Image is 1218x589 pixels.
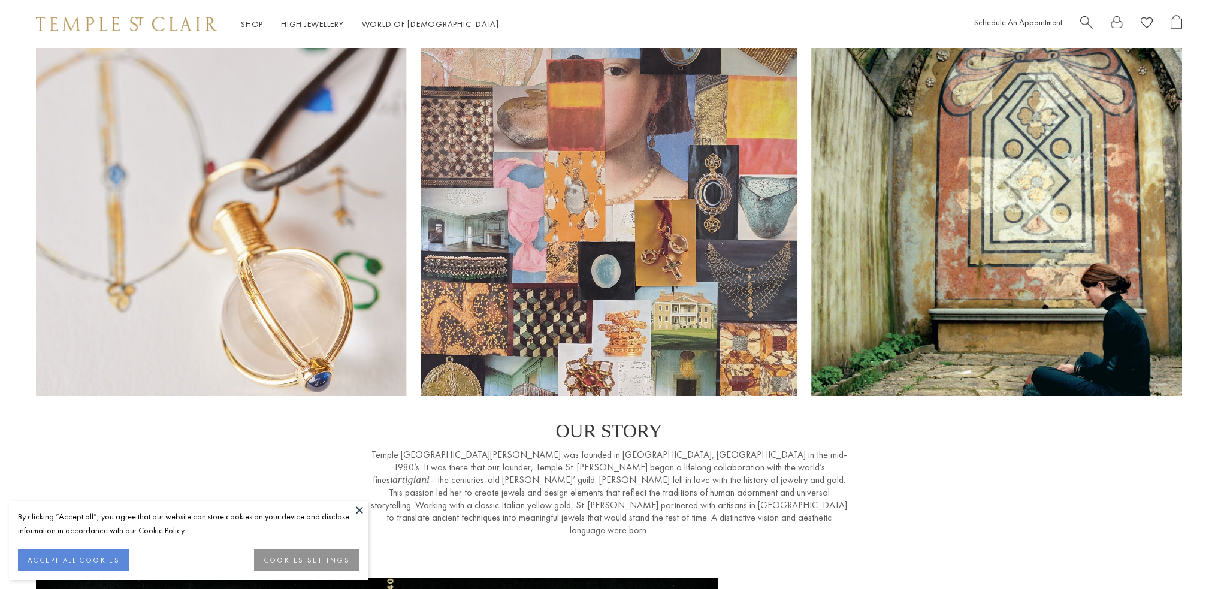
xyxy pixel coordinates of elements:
[241,17,499,32] nav: Main navigation
[1141,15,1153,34] a: View Wishlist
[241,19,263,29] a: ShopShop
[1080,15,1093,34] a: Search
[1171,15,1182,34] a: Open Shopping Bag
[362,19,499,29] a: World of [DEMOGRAPHIC_DATA]World of [DEMOGRAPHIC_DATA]
[370,448,849,536] p: Temple [GEOGRAPHIC_DATA][PERSON_NAME] was founded in [GEOGRAPHIC_DATA], [GEOGRAPHIC_DATA] in the ...
[974,17,1062,28] a: Schedule An Appointment
[36,17,217,31] img: Temple St. Clair
[281,19,344,29] a: High JewelleryHigh Jewellery
[18,549,129,571] button: ACCEPT ALL COOKIES
[1158,533,1206,577] iframe: Gorgias live chat messenger
[370,420,849,442] p: OUR STORY
[254,549,359,571] button: COOKIES SETTINGS
[392,473,430,485] em: artigiani
[18,510,359,537] div: By clicking “Accept all”, you agree that our website can store cookies on your device and disclos...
